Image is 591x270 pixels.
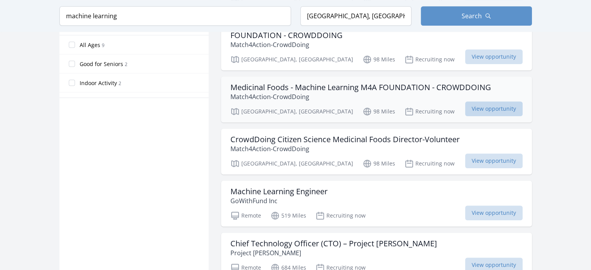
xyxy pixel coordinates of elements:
[221,129,532,174] a: CrowdDoing Citizen Science Medicinal Foods Director-Volunteer Match4Action-CrowdDoing [GEOGRAPHIC...
[59,6,291,26] input: Keyword
[421,6,532,26] button: Search
[363,107,395,116] p: 98 Miles
[230,248,437,258] p: Project [PERSON_NAME]
[230,239,437,248] h3: Chief Technology Officer (CTO) – Project [PERSON_NAME]
[363,55,395,64] p: 98 Miles
[230,40,523,49] p: Match4Action-CrowdDoing
[230,55,353,64] p: [GEOGRAPHIC_DATA], [GEOGRAPHIC_DATA]
[80,60,123,68] span: Good for Seniors
[404,159,455,168] p: Recruiting now
[119,80,121,87] span: 2
[69,61,75,67] input: Good for Seniors 2
[69,42,75,48] input: All Ages 9
[363,159,395,168] p: 98 Miles
[316,211,366,220] p: Recruiting now
[465,49,523,64] span: View opportunity
[465,206,523,220] span: View opportunity
[102,42,105,49] span: 9
[230,211,261,220] p: Remote
[230,83,491,92] h3: Medicinal Foods - Machine Learning M4A FOUNDATION - CROWDDOING
[80,41,100,49] span: All Ages
[230,135,460,144] h3: CrowdDoing Citizen Science Medicinal Foods Director-Volunteer
[404,107,455,116] p: Recruiting now
[221,77,532,122] a: Medicinal Foods - Machine Learning M4A FOUNDATION - CROWDDOING Match4Action-CrowdDoing [GEOGRAPHI...
[230,187,328,196] h3: Machine Learning Engineer
[230,107,353,116] p: [GEOGRAPHIC_DATA], [GEOGRAPHIC_DATA]
[404,55,455,64] p: Recruiting now
[230,159,353,168] p: [GEOGRAPHIC_DATA], [GEOGRAPHIC_DATA]
[300,6,411,26] input: Location
[80,79,117,87] span: Indoor Activity
[465,101,523,116] span: View opportunity
[221,15,532,70] a: CrowdDoing Machine Learning Volunteering for Systemic Change M4A FOUNDATION - CROWDDOING Match4Ac...
[270,211,306,220] p: 519 Miles
[462,11,482,21] span: Search
[221,181,532,226] a: Machine Learning Engineer GoWithFund Inc Remote 519 Miles Recruiting now View opportunity
[230,144,460,153] p: Match4Action-CrowdDoing
[125,61,127,68] span: 2
[230,196,328,206] p: GoWithFund Inc
[230,92,491,101] p: Match4Action-CrowdDoing
[465,153,523,168] span: View opportunity
[69,80,75,86] input: Indoor Activity 2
